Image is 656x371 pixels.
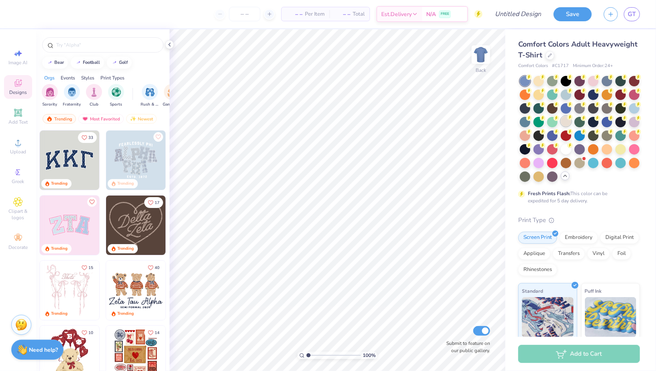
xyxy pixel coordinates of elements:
[40,261,99,320] img: 83dda5b0-2158-48ca-832c-f6b4ef4c4536
[585,287,602,295] span: Puff Ink
[55,41,158,49] input: Try "Alpha"
[78,327,97,338] button: Like
[518,63,548,69] span: Comfort Colors
[43,114,76,124] div: Trending
[83,60,100,65] div: football
[78,132,97,143] button: Like
[86,84,102,108] div: filter for Club
[518,39,638,60] span: Comfort Colors Adult Heavyweight T-Shirt
[587,248,610,260] div: Vinyl
[229,7,260,21] input: – –
[286,10,302,18] span: – –
[141,84,159,108] div: filter for Rush & Bid
[46,116,53,122] img: trending.gif
[130,116,136,122] img: Newest.gif
[522,297,574,337] img: Standard
[42,84,58,108] button: filter button
[145,88,155,97] img: Rush & Bid Image
[628,10,636,19] span: GT
[528,190,627,204] div: This color can be expedited for 5 day delivery.
[476,67,486,74] div: Back
[305,10,325,18] span: Per Item
[426,10,436,18] span: N/A
[63,102,81,108] span: Fraternity
[106,261,166,320] img: a3be6b59-b000-4a72-aad0-0c575b892a6b
[163,84,181,108] button: filter button
[100,74,125,82] div: Print Types
[600,232,639,244] div: Digital Print
[141,102,159,108] span: Rush & Bid
[552,63,569,69] span: # C1717
[554,7,592,21] button: Save
[560,232,598,244] div: Embroidery
[45,88,55,97] img: Sorority Image
[71,57,104,69] button: football
[12,178,25,185] span: Greek
[75,60,82,65] img: trend_line.gif
[51,311,67,317] div: Trending
[63,84,81,108] button: filter button
[9,89,27,96] span: Designs
[43,102,57,108] span: Sorority
[141,84,159,108] button: filter button
[488,6,548,22] input: Untitled Design
[155,266,159,270] span: 40
[612,248,631,260] div: Foil
[78,262,97,273] button: Like
[106,130,166,190] img: 5a4b4175-9e88-49c8-8a23-26d96782ddc6
[553,248,585,260] div: Transfers
[42,57,68,69] button: bear
[107,57,132,69] button: golf
[353,10,365,18] span: Total
[67,88,76,97] img: Fraternity Image
[8,119,28,125] span: Add Text
[86,84,102,108] button: filter button
[117,246,134,252] div: Trending
[99,130,159,190] img: edfb13fc-0e43-44eb-bea2-bf7fc0dd67f9
[624,7,640,21] a: GT
[363,352,376,359] span: 100 %
[381,10,412,18] span: Est. Delivery
[166,261,225,320] img: d12c9beb-9502-45c7-ae94-40b97fdd6040
[78,114,124,124] div: Most Favorited
[42,84,58,108] div: filter for Sorority
[585,297,637,337] img: Puff Ink
[441,11,449,17] span: FREE
[108,84,124,108] div: filter for Sports
[518,264,557,276] div: Rhinestones
[153,132,163,142] button: Like
[528,190,570,197] strong: Fresh Prints Flash:
[88,136,93,140] span: 33
[40,130,99,190] img: 3b9aba4f-e317-4aa7-a679-c95a879539bd
[112,88,121,97] img: Sports Image
[82,116,88,122] img: most_fav.gif
[166,196,225,255] img: ead2b24a-117b-4488-9b34-c08fd5176a7b
[518,232,557,244] div: Screen Print
[9,59,28,66] span: Image AI
[40,196,99,255] img: 9980f5e8-e6a1-4b4a-8839-2b0e9349023c
[55,60,64,65] div: bear
[90,102,98,108] span: Club
[10,149,26,155] span: Upload
[168,88,177,97] img: Game Day Image
[144,262,163,273] button: Like
[117,311,134,317] div: Trending
[29,346,58,354] strong: Need help?
[155,201,159,205] span: 17
[8,244,28,251] span: Decorate
[573,63,613,69] span: Minimum Order: 24 +
[117,181,134,187] div: Trending
[44,74,55,82] div: Orgs
[88,266,93,270] span: 15
[51,181,67,187] div: Trending
[111,60,118,65] img: trend_line.gif
[87,197,97,207] button: Like
[144,327,163,338] button: Like
[144,197,163,208] button: Like
[90,88,98,97] img: Club Image
[163,102,181,108] span: Game Day
[442,340,490,354] label: Submit to feature on our public gallery.
[99,196,159,255] img: 5ee11766-d822-42f5-ad4e-763472bf8dcf
[119,60,128,65] div: golf
[473,47,489,63] img: Back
